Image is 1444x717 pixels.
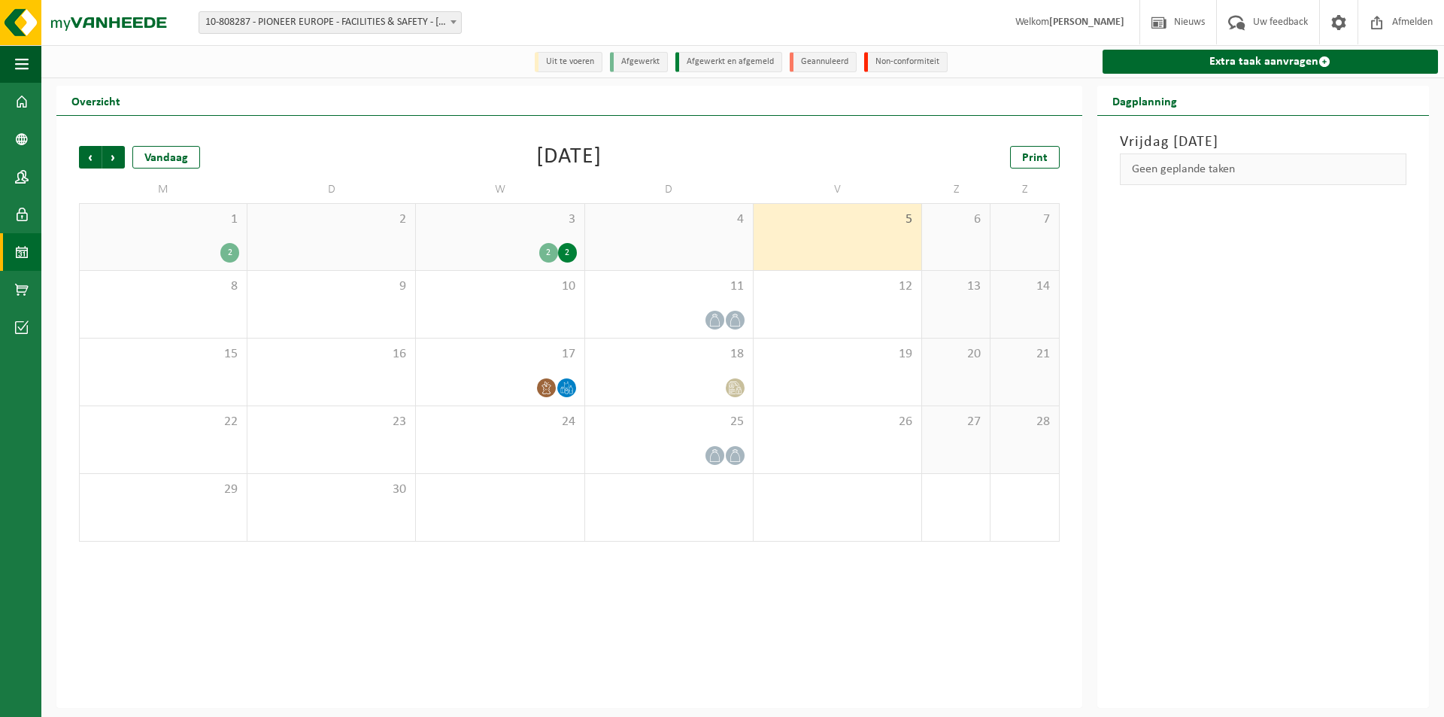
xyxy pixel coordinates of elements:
[255,346,408,363] span: 16
[536,146,602,169] div: [DATE]
[922,176,990,203] td: Z
[1103,50,1438,74] a: Extra taak aanvragen
[998,346,1051,363] span: 21
[220,243,239,263] div: 2
[199,11,462,34] span: 10-808287 - PIONEER EUROPE - FACILITIES & SAFETY - MELSELE
[1097,86,1192,115] h2: Dagplanning
[998,211,1051,228] span: 7
[930,211,982,228] span: 6
[998,278,1051,295] span: 14
[761,346,914,363] span: 19
[87,482,239,498] span: 29
[199,12,461,33] span: 10-808287 - PIONEER EUROPE - FACILITIES & SAFETY - MELSELE
[1022,152,1048,164] span: Print
[593,346,745,363] span: 18
[255,414,408,430] span: 23
[930,414,982,430] span: 27
[87,278,239,295] span: 8
[610,52,668,72] li: Afgewerkt
[423,414,576,430] span: 24
[675,52,782,72] li: Afgewerkt en afgemeld
[416,176,584,203] td: W
[132,146,200,169] div: Vandaag
[87,211,239,228] span: 1
[1120,131,1406,153] h3: Vrijdag [DATE]
[255,278,408,295] span: 9
[930,278,982,295] span: 13
[56,86,135,115] h2: Overzicht
[79,146,102,169] span: Vorige
[102,146,125,169] span: Volgende
[593,278,745,295] span: 11
[790,52,857,72] li: Geannuleerd
[255,211,408,228] span: 2
[87,414,239,430] span: 22
[930,346,982,363] span: 20
[79,176,247,203] td: M
[87,346,239,363] span: 15
[558,243,577,263] div: 2
[1049,17,1124,28] strong: [PERSON_NAME]
[761,278,914,295] span: 12
[423,278,576,295] span: 10
[593,414,745,430] span: 25
[255,482,408,498] span: 30
[990,176,1059,203] td: Z
[423,346,576,363] span: 17
[761,414,914,430] span: 26
[247,176,416,203] td: D
[864,52,948,72] li: Non-conformiteit
[585,176,754,203] td: D
[1010,146,1060,169] a: Print
[1120,153,1406,185] div: Geen geplande taken
[754,176,922,203] td: V
[535,52,602,72] li: Uit te voeren
[998,414,1051,430] span: 28
[593,211,745,228] span: 4
[761,211,914,228] span: 5
[423,211,576,228] span: 3
[539,243,558,263] div: 2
